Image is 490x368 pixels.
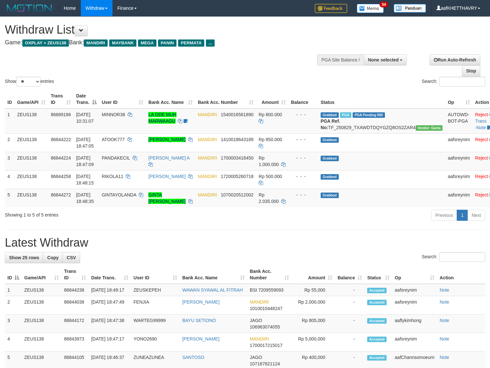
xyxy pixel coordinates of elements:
span: ... [206,39,215,47]
span: Copy 1720005260718 to clipboard [221,174,253,179]
th: Status: activate to sort column ascending [365,265,392,284]
a: WAWAN SYAWAL AL FITRAH [182,287,243,293]
span: [DATE] 18:48:15 [76,174,94,185]
span: [DATE] 10:31:07 [76,112,94,124]
td: ZEUS138 [15,152,48,170]
th: Op: activate to sort column ascending [445,90,472,108]
label: Show entries [5,77,54,86]
span: Copy 1700003418450 to clipboard [221,155,253,161]
img: Feedback.jpg [315,4,347,13]
th: Balance: activate to sort column ascending [335,265,365,284]
span: PANIN [158,39,176,47]
th: Balance [288,90,318,108]
a: Reject [475,137,488,142]
a: Note [440,318,449,323]
span: Rp 850.000 [259,137,282,142]
th: Bank Acc. Name: activate to sort column ascending [180,265,247,284]
span: MANDIRI [250,299,269,305]
td: ZEUS138 [15,170,48,189]
th: Amount: activate to sort column ascending [256,90,288,108]
td: Rp 55,000 [292,284,335,296]
td: ZEUS138 [22,333,61,351]
span: Grabbed [321,137,339,143]
span: ATOOK777 [102,137,125,142]
h1: Latest Withdraw [5,236,485,249]
span: 86844272 [51,192,71,197]
span: MANDIRI [84,39,108,47]
th: Bank Acc. Name: activate to sort column ascending [146,90,195,108]
a: [PERSON_NAME] [148,174,186,179]
h1: Withdraw List [5,23,320,36]
span: MAYBANK [109,39,136,47]
td: ZEUSKEPEH [131,284,180,296]
td: 86844038 [61,296,89,315]
th: Trans ID: activate to sort column ascending [61,265,89,284]
td: aafsreynim [392,333,437,351]
div: Showing 1 to 5 of 5 entries [5,209,199,218]
span: MEGA [138,39,156,47]
span: 86689186 [51,112,71,117]
a: Note [476,125,486,130]
span: Marked by aafkaynarin [340,112,351,118]
h4: Game: Bank: [5,39,320,46]
td: 2 [5,296,22,315]
input: Search: [439,77,485,86]
td: 1 [5,108,15,134]
a: BAYU SETIONO [182,318,216,323]
td: 3 [5,315,22,333]
a: 1 [457,210,468,221]
td: 2 [5,133,15,152]
img: panduan.png [394,4,426,13]
a: [PERSON_NAME] [182,336,219,341]
td: 86844238 [61,284,89,296]
span: Copy 1410018643189 to clipboard [221,137,253,142]
td: - [335,333,365,351]
td: YONO2690 [131,333,180,351]
div: - - - [291,136,315,143]
td: FENJIA [131,296,180,315]
span: JAGO [250,318,262,323]
span: PANDAKECIL [102,155,130,161]
th: ID [5,90,15,108]
span: Show 25 rows [9,255,39,260]
td: ZEUS138 [22,296,61,315]
img: MOTION_logo.png [5,3,54,13]
th: Action [437,265,485,284]
span: Copy 7209559093 to clipboard [258,287,283,293]
a: SANTOSO [182,355,204,360]
a: Next [467,210,485,221]
button: None selected [364,54,407,65]
a: Note [440,336,449,341]
a: Reject [475,112,488,117]
td: aafsreynim [445,133,472,152]
th: Op: activate to sort column ascending [392,265,437,284]
td: Rp 805,000 [292,315,335,333]
span: Vendor URL: https://trx31.1velocity.biz [416,125,443,131]
th: Date Trans.: activate to sort column ascending [89,265,131,284]
a: Stop [462,65,480,76]
a: Show 25 rows [5,252,43,263]
span: Grabbed [321,156,339,161]
b: PGA Ref. No: [321,118,340,130]
span: MANDIRI [198,192,217,197]
span: PGA Pending [353,112,385,118]
input: Search: [439,252,485,262]
a: Note [440,287,449,293]
td: ZEUS138 [22,315,61,333]
a: GINTA [PERSON_NAME] [148,192,186,204]
td: 5 [5,189,15,207]
td: [DATE] 18:47:49 [89,296,131,315]
th: ID: activate to sort column descending [5,265,22,284]
th: Game/API: activate to sort column ascending [15,90,48,108]
span: MANDIRI [198,155,217,161]
span: Copy 106963074055 to clipboard [250,324,280,329]
span: BSI [250,287,257,293]
th: Game/API: activate to sort column ascending [22,265,61,284]
span: Grabbed [321,112,339,118]
span: GINTAYOLANDA [102,192,136,197]
td: aafsreynim [445,170,472,189]
span: 86844224 [51,155,71,161]
img: Button%20Memo.svg [357,4,384,13]
a: Note [440,299,449,305]
td: aafsreynim [445,152,472,170]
